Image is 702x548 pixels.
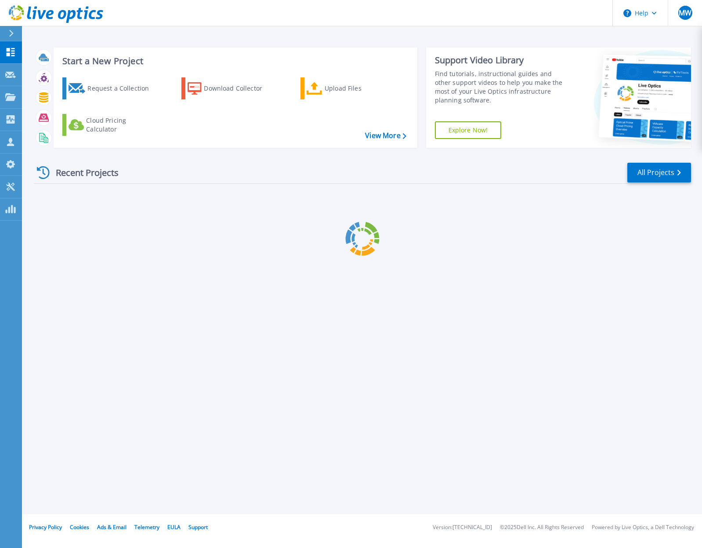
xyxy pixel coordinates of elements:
div: Recent Projects [34,162,130,183]
h3: Start a New Project [62,56,406,66]
div: Upload Files [325,80,395,97]
a: Telemetry [134,523,159,531]
a: EULA [167,523,181,531]
a: Cookies [70,523,89,531]
a: All Projects [627,163,691,183]
li: Version: [TECHNICAL_ID] [433,525,492,530]
a: Request a Collection [62,77,160,99]
a: Support [188,523,208,531]
div: Support Video Library [435,55,568,66]
a: Download Collector [181,77,279,99]
div: Cloud Pricing Calculator [86,116,156,134]
a: Explore Now! [435,121,502,139]
a: View More [365,132,406,140]
a: Cloud Pricing Calculator [62,114,160,136]
span: MW [679,9,691,16]
li: Powered by Live Optics, a Dell Technology [592,525,694,530]
a: Upload Files [300,77,398,99]
div: Download Collector [204,80,274,97]
a: Ads & Email [97,523,127,531]
li: © 2025 Dell Inc. All Rights Reserved [500,525,584,530]
div: Find tutorials, instructional guides and other support videos to help you make the most of your L... [435,69,568,105]
a: Privacy Policy [29,523,62,531]
div: Request a Collection [87,80,158,97]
